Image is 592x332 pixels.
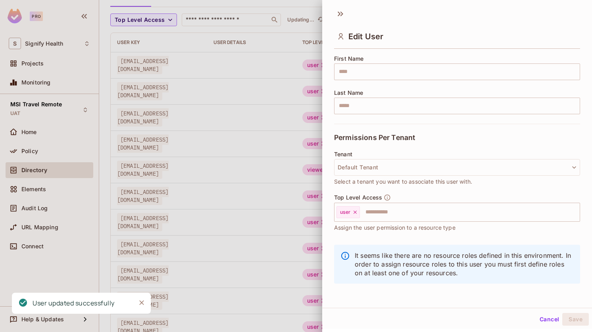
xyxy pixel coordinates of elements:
button: Cancel [536,313,562,326]
span: Last Name [334,90,363,96]
button: Open [576,211,577,213]
span: Permissions Per Tenant [334,134,415,142]
span: Tenant [334,151,352,157]
button: Save [562,313,589,326]
span: Edit User [348,32,383,41]
span: Top Level Access [334,194,382,201]
span: First Name [334,56,364,62]
span: Assign the user permission to a resource type [334,223,456,232]
p: It seems like there are no resource roles defined in this environment. In order to assign resourc... [355,251,574,277]
span: user [340,209,351,215]
button: Close [136,297,148,309]
div: User updated successfully [33,298,115,308]
div: user [336,206,360,218]
span: Select a tenant you want to associate this user with. [334,177,472,186]
button: Default Tenant [334,159,580,176]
